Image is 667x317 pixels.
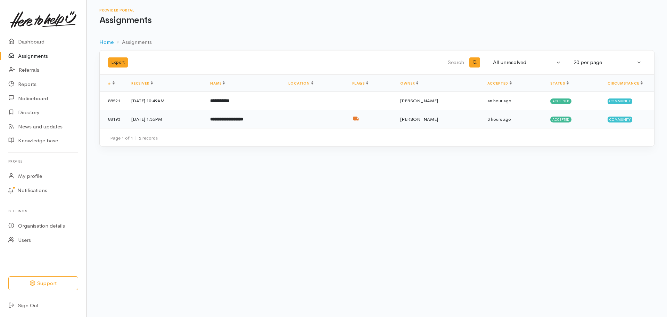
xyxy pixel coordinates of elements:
[400,81,418,86] a: Owner
[100,110,126,128] td: 88193
[569,56,646,69] button: 20 per page
[210,81,225,86] a: Name
[400,116,438,122] span: [PERSON_NAME]
[99,8,654,12] h6: Provider Portal
[99,34,654,50] nav: breadcrumb
[608,81,643,86] a: Circumstance
[8,276,78,291] button: Support
[574,58,635,66] div: 20 per page
[487,81,512,86] a: Accepted
[298,54,466,71] input: Search
[400,98,438,104] span: [PERSON_NAME]
[8,157,78,166] h6: Profile
[288,81,313,86] a: Location
[110,135,158,141] small: Page 1 of 1 2 records
[550,98,571,104] span: Accepted
[608,117,632,122] span: Community
[100,92,126,110] td: 88221
[487,98,511,104] time: an hour ago
[114,38,152,46] li: Assignments
[487,116,511,122] time: 3 hours ago
[131,81,153,86] a: Received
[493,58,555,66] div: All unresolved
[352,81,368,86] a: Flags
[550,81,569,86] a: Status
[99,15,654,25] h1: Assignments
[99,38,114,46] a: Home
[126,110,205,128] td: [DATE] 1:36PM
[126,92,205,110] td: [DATE] 10:49AM
[135,135,137,141] span: |
[550,117,571,122] span: Accepted
[8,206,78,216] h6: Settings
[608,98,632,104] span: Community
[489,56,565,69] button: All unresolved
[108,81,115,86] a: #
[108,57,128,68] button: Export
